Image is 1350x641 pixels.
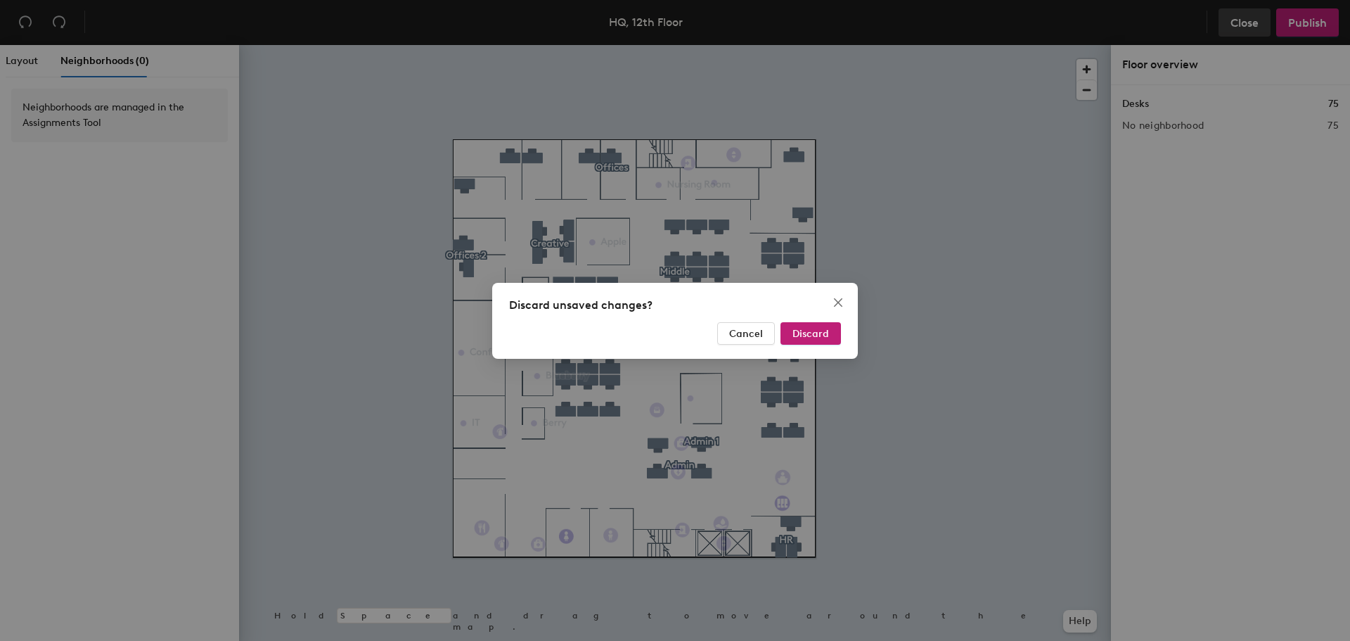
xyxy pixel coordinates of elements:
button: Discard [780,322,841,345]
div: Discard unsaved changes? [509,297,841,314]
button: Cancel [717,322,775,345]
span: close [832,297,844,308]
span: Close [827,297,849,308]
span: Discard [792,327,829,339]
button: Close [827,291,849,314]
span: Cancel [729,327,763,339]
